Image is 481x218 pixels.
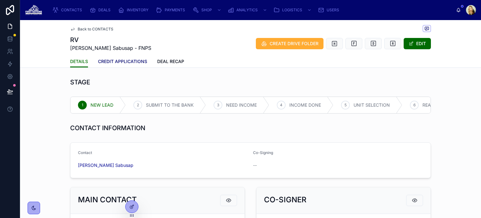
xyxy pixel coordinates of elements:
a: SHOP [191,4,225,16]
span: ANALYTICS [236,8,258,13]
a: PAYMENTS [154,4,189,16]
h2: MAIN CONTACT [78,195,137,205]
span: 2 [137,103,139,108]
span: 4 [280,103,282,108]
span: 1 [82,103,83,108]
span: CREDIT APPLICATIONS [98,58,147,65]
span: DETAILS [70,58,88,65]
a: INVENTORY [116,4,153,16]
a: LOGISTICS [272,4,315,16]
a: DEAL RECAP [157,56,184,68]
button: CREATE DRIVE FOLDER [256,38,323,49]
span: Co-Signing [253,150,273,155]
button: EDIT [404,38,431,49]
a: DETAILS [70,56,88,68]
span: 5 [344,103,347,108]
span: DEALS [98,8,111,13]
h2: CO-SIGNER [264,195,307,205]
h1: STAGE [70,78,90,87]
a: USERS [316,4,344,16]
a: Back to CONTACTS [70,27,113,32]
span: 3 [217,103,219,108]
span: Contact [78,150,92,155]
img: App logo [25,5,42,15]
span: 6 [413,103,416,108]
span: Back to CONTACTS [78,27,113,32]
span: LOGISTICS [282,8,302,13]
span: USERS [327,8,339,13]
span: CONTACTS [61,8,82,13]
a: ANALYTICS [226,4,270,16]
span: INCOME DONE [289,102,321,108]
span: READY TO SIGN [422,102,457,108]
span: UNIT SELECTION [354,102,390,108]
h1: CONTACT INFORMATION [70,124,145,132]
span: PAYMENTS [165,8,185,13]
span: [PERSON_NAME] Sabusap - FNPS [70,44,151,52]
a: [PERSON_NAME] Sabusap [78,162,133,168]
h1: RV [70,35,151,44]
span: SHOP [201,8,212,13]
a: CONTACTS [50,4,86,16]
span: INVENTORY [127,8,148,13]
span: NEW LEAD [91,102,113,108]
div: scrollable content [47,3,456,17]
span: -- [253,162,257,168]
span: DEAL RECAP [157,58,184,65]
span: SUBMIT TO THE BANK [146,102,194,108]
a: CREDIT APPLICATIONS [98,56,147,68]
span: CREATE DRIVE FOLDER [270,40,318,47]
a: DEALS [88,4,115,16]
span: NEED INCOME [226,102,257,108]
